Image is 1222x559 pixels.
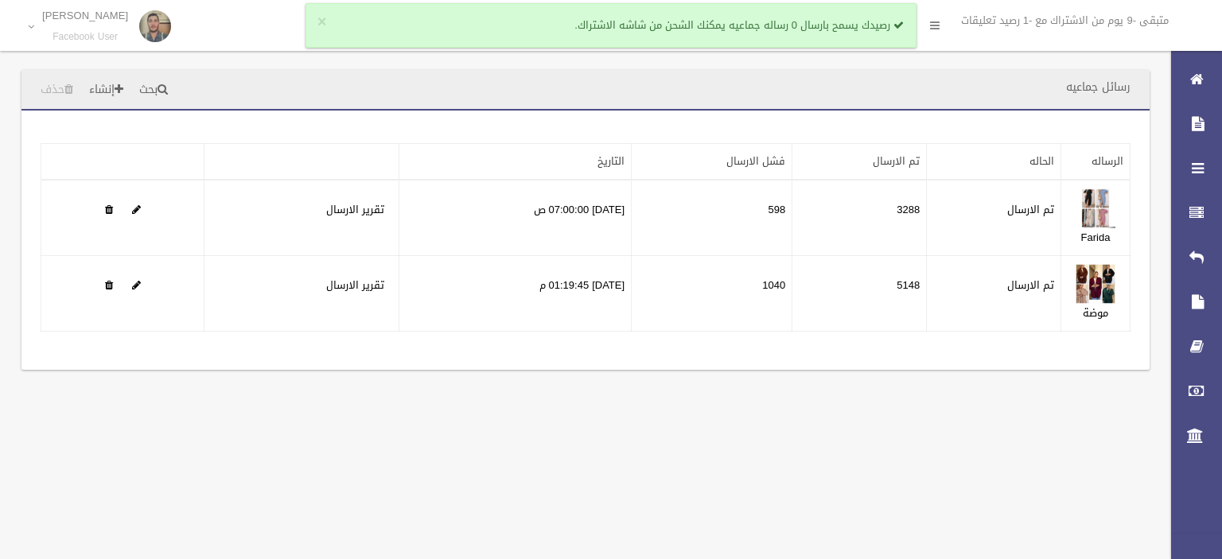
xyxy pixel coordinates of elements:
[726,151,785,171] a: فشل الارسال
[1007,200,1054,219] label: تم الارسال
[1076,200,1115,219] a: Edit
[792,256,927,332] td: 5148
[1076,264,1115,304] img: 638930245790553841.jpg
[1083,303,1108,323] a: موضة
[1007,276,1054,295] label: تم الارسال
[632,256,792,332] td: 1040
[399,180,631,256] td: [DATE] 07:00:00 ص
[1076,188,1115,228] img: 638929750842493890.jpg
[42,31,128,43] small: Facebook User
[317,14,326,30] button: ×
[132,200,141,219] a: Edit
[927,144,1061,181] th: الحاله
[399,256,631,332] td: [DATE] 01:19:45 م
[792,180,927,256] td: 3288
[1081,227,1111,247] a: Farida
[133,76,174,105] a: بحث
[132,275,141,295] a: Edit
[326,200,384,219] a: تقرير الارسال
[873,151,920,171] a: تم الارسال
[1076,275,1115,295] a: Edit
[597,151,625,171] a: التاريخ
[42,10,128,21] p: [PERSON_NAME]
[1047,72,1150,103] header: رسائل جماعيه
[1061,144,1131,181] th: الرساله
[632,180,792,256] td: 598
[83,76,130,105] a: إنشاء
[305,3,916,48] div: رصيدك يسمح بارسال 0 رساله جماعيه يمكنك الشحن من شاشه الاشتراك.
[326,275,384,295] a: تقرير الارسال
